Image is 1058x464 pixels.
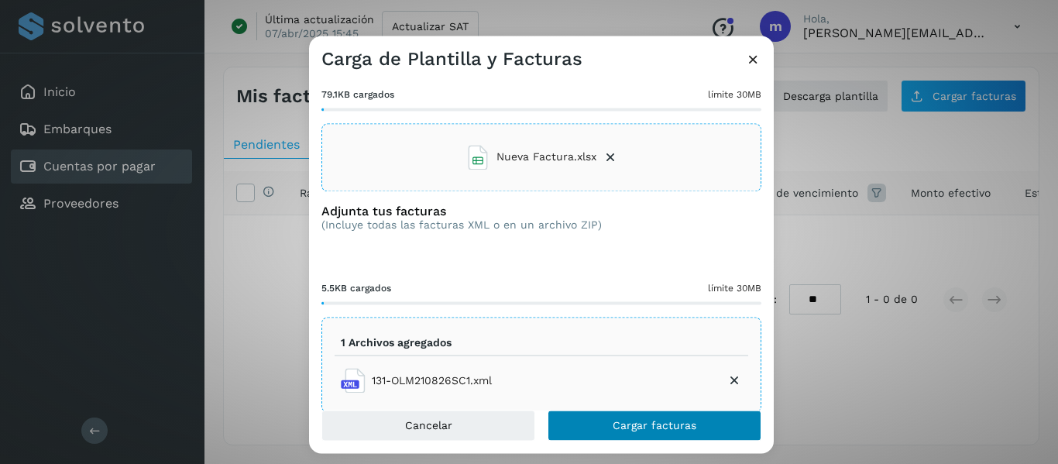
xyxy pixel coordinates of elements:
[321,88,394,101] span: 79.1KB cargados
[321,48,582,70] h3: Carga de Plantilla y Facturas
[321,218,602,232] p: (Incluye todas las facturas XML o en un archivo ZIP)
[708,281,761,295] span: límite 30MB
[372,373,492,389] span: 131-OLM210826SC1.xml
[548,410,761,441] button: Cargar facturas
[321,410,535,441] button: Cancelar
[613,420,696,431] span: Cargar facturas
[405,420,452,431] span: Cancelar
[496,149,596,165] span: Nueva Factura.xlsx
[708,88,761,101] span: límite 30MB
[341,336,452,349] p: 1 Archivos agregados
[321,204,602,218] h3: Adjunta tus facturas
[321,281,391,295] span: 5.5KB cargados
